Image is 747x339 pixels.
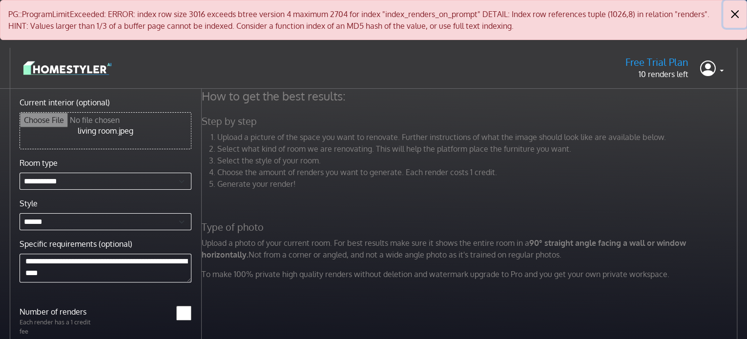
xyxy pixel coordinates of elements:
li: Generate your render! [217,178,740,190]
li: Upload a picture of the space you want to renovate. Further instructions of what the image should... [217,131,740,143]
h5: Step by step [196,115,746,127]
img: logo-3de290ba35641baa71223ecac5eacb59cb85b4c7fdf211dc9aaecaaee71ea2f8.svg [23,60,111,77]
p: Upload a photo of your current room. For best results make sure it shows the entire room in a Not... [196,237,746,260]
label: Specific requirements (optional) [20,238,132,250]
button: Close [723,0,747,28]
label: Number of renders [14,306,105,318]
label: Current interior (optional) [20,97,110,108]
p: To make 100% private high quality renders without deletion and watermark upgrade to Pro and you g... [196,268,746,280]
label: Style [20,198,38,209]
p: Each render has a 1 credit fee [14,318,105,336]
h5: Free Trial Plan [625,56,688,68]
h4: How to get the best results: [196,89,746,103]
label: Room type [20,157,58,169]
p: 10 renders left [625,68,688,80]
h5: Type of photo [196,221,746,233]
li: Select the style of your room. [217,155,740,166]
li: Choose the amount of renders you want to generate. Each render costs 1 credit. [217,166,740,178]
li: Select what kind of room we are renovating. This will help the platform place the furniture you w... [217,143,740,155]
